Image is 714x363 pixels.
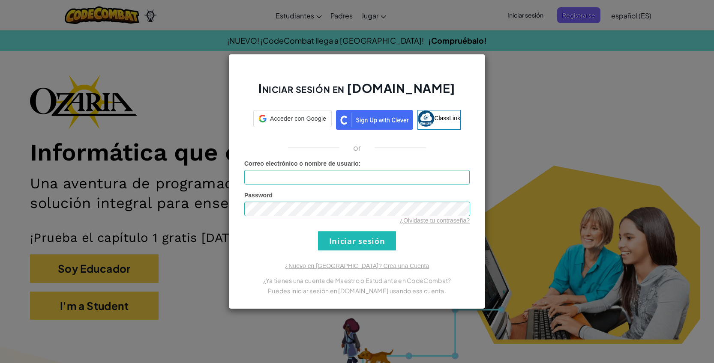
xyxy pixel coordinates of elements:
[353,143,361,153] p: or
[244,159,361,168] label: :
[285,262,429,269] a: ¿Nuevo en [GEOGRAPHIC_DATA]? Crea una Cuenta
[400,217,470,224] a: ¿Olvidaste tu contraseña?
[434,115,460,122] span: ClassLink
[244,80,470,105] h2: Iniciar sesión en [DOMAIN_NAME]
[244,275,470,286] p: ¿Ya tienes una cuenta de Maestro o Estudiante en CodeCombat?
[253,110,332,127] div: Acceder con Google
[244,286,470,296] p: Puedes iniciar sesión en [DOMAIN_NAME] usando esa cuenta.
[318,231,396,250] input: Iniciar sesión
[418,110,434,127] img: classlink-logo-small.png
[244,160,359,167] span: Correo electrónico o nombre de usuario
[336,110,413,130] img: clever_sso_button@2x.png
[253,110,332,130] a: Acceder con Google
[270,114,326,123] span: Acceder con Google
[244,192,273,199] span: Password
